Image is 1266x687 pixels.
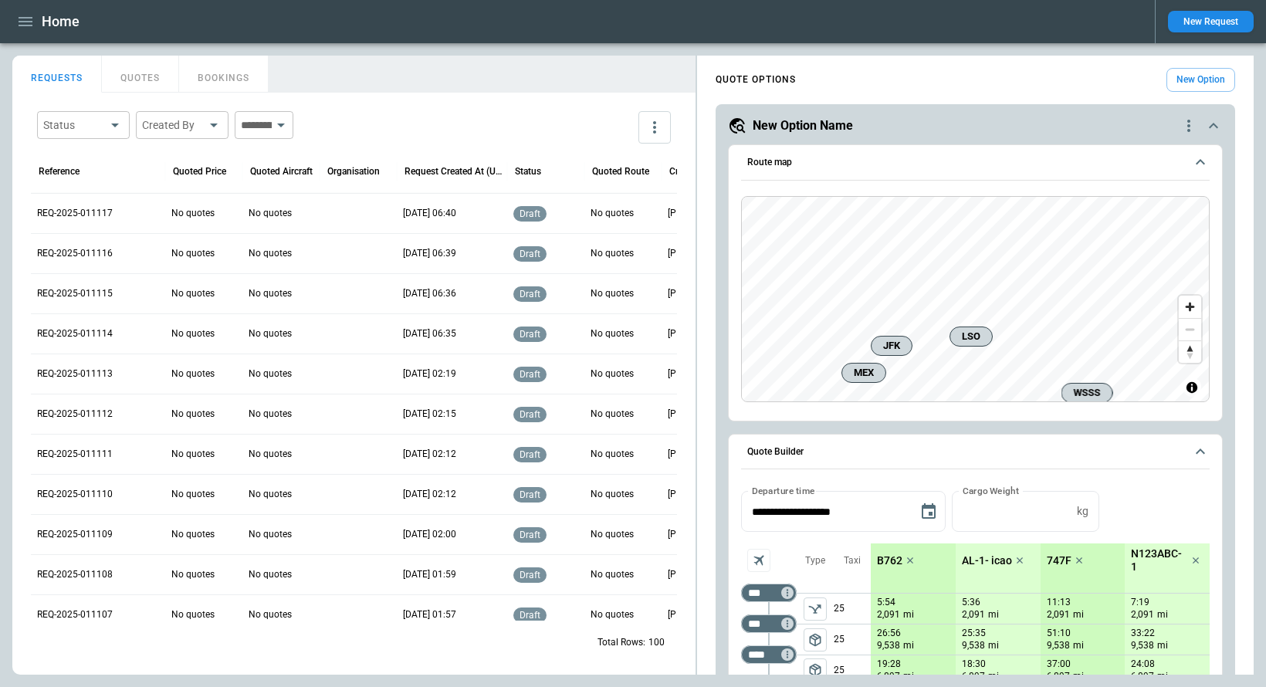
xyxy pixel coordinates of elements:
[516,530,543,540] span: draft
[171,207,215,220] p: No quotes
[249,207,292,220] p: No quotes
[844,554,861,567] p: Taxi
[171,528,215,541] p: No quotes
[753,117,853,134] h5: New Option Name
[1180,117,1198,135] div: quote-option-actions
[1131,658,1155,670] p: 24:08
[877,670,900,683] p: 6,897
[171,448,215,461] p: No quotes
[1047,628,1071,639] p: 51:10
[1157,670,1168,683] p: mi
[878,338,905,354] span: JFK
[877,554,902,567] p: B762
[877,639,900,652] p: 9,538
[249,408,292,421] p: No quotes
[913,496,944,527] button: Choose date, selected date is Aug 21, 2025
[962,658,986,670] p: 18:30
[1068,385,1106,401] span: WSSS
[1131,628,1155,639] p: 33:22
[1073,670,1084,683] p: mi
[962,670,985,683] p: 6,897
[1179,296,1201,318] button: Zoom in
[12,56,102,93] button: REQUESTS
[516,449,543,460] span: draft
[327,166,380,177] div: Organisation
[1131,608,1154,621] p: 2,091
[834,624,871,655] p: 25
[903,670,914,683] p: mi
[37,367,113,381] p: REQ-2025-011113
[1047,597,1071,608] p: 11:13
[403,608,456,621] p: 21/08/2025 01:57
[741,584,797,602] div: Too short
[515,166,541,177] div: Status
[516,409,543,420] span: draft
[403,528,456,541] p: 21/08/2025 02:00
[591,488,634,501] p: No quotes
[1073,608,1084,621] p: mi
[249,608,292,621] p: No quotes
[877,628,901,639] p: 26:56
[403,488,456,501] p: 21/08/2025 02:12
[37,608,113,621] p: REQ-2025-011107
[807,662,823,678] span: package_2
[249,327,292,340] p: No quotes
[403,448,456,461] p: 21/08/2025 02:12
[37,408,113,421] p: REQ-2025-011112
[37,327,113,340] p: REQ-2025-011114
[1166,68,1235,92] button: New Option
[1047,608,1070,621] p: 2,091
[804,628,827,651] span: Type of sector
[142,117,204,133] div: Created By
[516,208,543,219] span: draft
[42,12,80,31] h1: Home
[1073,639,1084,652] p: mi
[591,568,634,581] p: No quotes
[171,287,215,300] p: No quotes
[249,287,292,300] p: No quotes
[1131,547,1188,574] p: N123ABC-1
[592,166,649,177] div: Quoted Route
[988,639,999,652] p: mi
[171,608,215,621] p: No quotes
[638,111,671,144] button: more
[834,594,871,624] p: 25
[171,327,215,340] p: No quotes
[669,166,713,177] div: Created by
[37,448,113,461] p: REQ-2025-011111
[403,207,456,220] p: 21/08/2025 06:40
[597,636,645,649] p: Total Rows:
[1047,639,1070,652] p: 9,538
[403,367,456,381] p: 21/08/2025 02:19
[834,655,871,685] p: 25
[37,568,113,581] p: REQ-2025-011108
[43,117,105,133] div: Status
[804,658,827,682] span: Type of sector
[403,568,456,581] p: 21/08/2025 01:59
[962,554,1012,567] p: AL-1- icao
[962,608,985,621] p: 2,091
[728,117,1223,135] button: New Option Namequote-option-actions
[249,528,292,541] p: No quotes
[516,489,543,500] span: draft
[171,367,215,381] p: No quotes
[591,207,634,220] p: No quotes
[591,327,634,340] p: No quotes
[716,76,796,83] h4: QUOTE OPTIONS
[516,249,543,259] span: draft
[1047,670,1070,683] p: 6,897
[37,207,113,220] p: REQ-2025-011117
[173,166,226,177] div: Quoted Price
[403,408,456,421] p: 21/08/2025 02:15
[963,484,1019,497] label: Cargo Weight
[741,145,1210,181] button: Route map
[1179,318,1201,340] button: Zoom out
[804,628,827,651] button: left aligned
[405,166,503,177] div: Request Created At (UTC)
[877,658,901,670] p: 19:28
[179,56,269,93] button: BOOKINGS
[1131,639,1154,652] p: 9,538
[403,287,456,300] p: 21/08/2025 06:36
[848,365,879,381] span: MEX
[1047,658,1071,670] p: 37:00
